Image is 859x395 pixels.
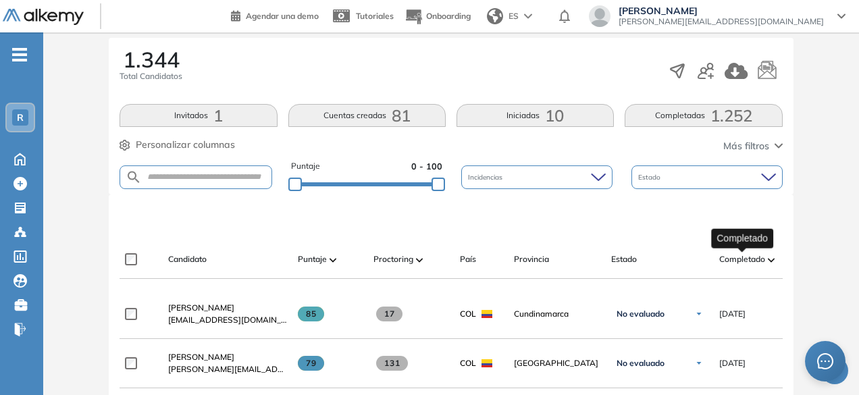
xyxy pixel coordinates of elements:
[298,253,327,265] span: Puntaje
[723,139,783,153] button: Más filtros
[291,160,320,173] span: Puntaje
[719,253,765,265] span: Completado
[168,352,234,362] span: [PERSON_NAME]
[619,5,824,16] span: [PERSON_NAME]
[460,308,476,320] span: COL
[723,139,769,153] span: Más filtros
[460,253,476,265] span: País
[126,169,142,186] img: SEARCH_ALT
[298,307,324,321] span: 85
[288,104,446,127] button: Cuentas creadas81
[246,11,319,21] span: Agendar una demo
[481,310,492,318] img: COL
[168,314,287,326] span: [EMAIL_ADDRESS][DOMAIN_NAME]
[514,357,600,369] span: [GEOGRAPHIC_DATA]
[120,104,277,127] button: Invitados1
[509,10,519,22] span: ES
[168,302,234,313] span: [PERSON_NAME]
[457,104,614,127] button: Iniciadas10
[461,165,613,189] div: Incidencias
[514,253,549,265] span: Provincia
[330,258,336,262] img: [missing "en.ARROW_ALT" translation]
[376,307,402,321] span: 17
[123,49,180,70] span: 1.344
[631,165,783,189] div: Estado
[168,302,287,314] a: [PERSON_NAME]
[719,357,746,369] span: [DATE]
[638,172,663,182] span: Estado
[468,172,505,182] span: Incidencias
[12,53,27,56] i: -
[719,308,746,320] span: [DATE]
[373,253,413,265] span: Proctoring
[168,351,287,363] a: [PERSON_NAME]
[514,308,600,320] span: Cundinamarca
[524,14,532,19] img: arrow
[416,258,423,262] img: [missing "en.ARROW_ALT" translation]
[376,356,408,371] span: 131
[711,228,773,248] div: Completado
[168,363,287,375] span: [PERSON_NAME][EMAIL_ADDRESS][DOMAIN_NAME]
[625,104,782,127] button: Completadas1.252
[120,70,182,82] span: Total Candidatos
[617,309,665,319] span: No evaluado
[356,11,394,21] span: Tutoriales
[231,7,319,23] a: Agendar una demo
[817,353,833,369] span: message
[17,112,24,123] span: R
[695,310,703,318] img: Ícono de flecha
[460,357,476,369] span: COL
[136,138,235,152] span: Personalizar columnas
[120,138,235,152] button: Personalizar columnas
[768,258,775,262] img: [missing "en.ARROW_ALT" translation]
[405,2,471,31] button: Onboarding
[487,8,503,24] img: world
[611,253,637,265] span: Estado
[298,356,324,371] span: 79
[168,253,207,265] span: Candidato
[3,9,84,26] img: Logo
[619,16,824,27] span: [PERSON_NAME][EMAIL_ADDRESS][DOMAIN_NAME]
[617,358,665,369] span: No evaluado
[695,359,703,367] img: Ícono de flecha
[481,359,492,367] img: COL
[411,160,442,173] span: 0 - 100
[426,11,471,21] span: Onboarding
